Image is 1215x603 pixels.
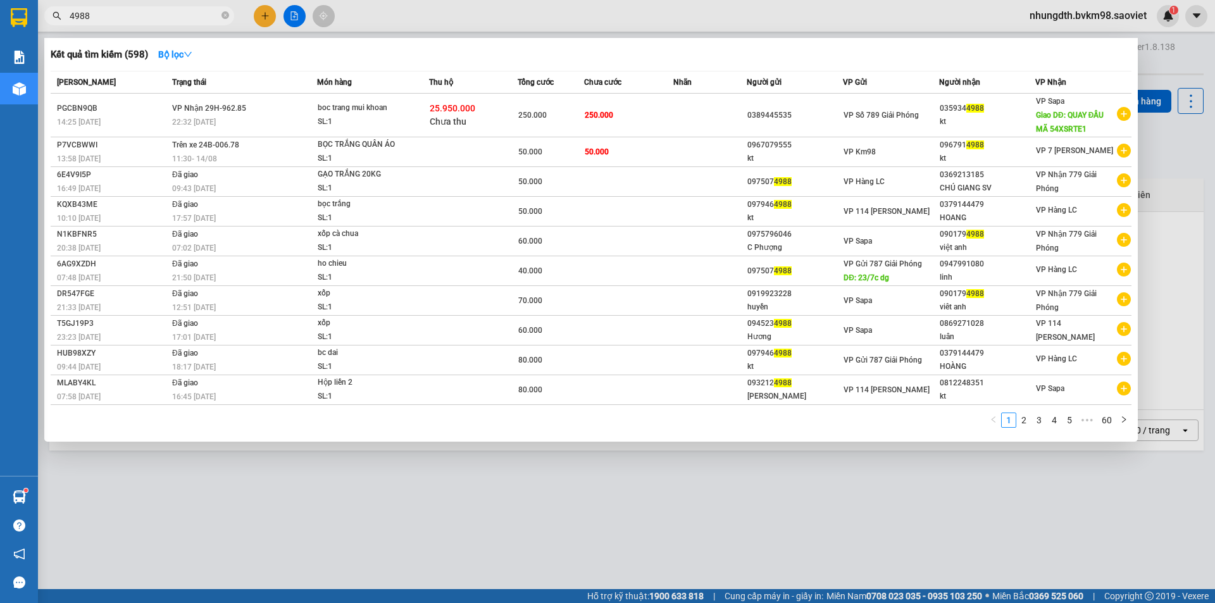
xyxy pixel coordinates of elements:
div: 097507 [747,264,842,278]
span: Đã giao [172,349,198,357]
div: Hộp liền 2 [318,376,413,390]
span: Món hàng [317,78,352,87]
span: 4988 [774,177,792,186]
b: Sao Việt [77,30,154,51]
span: 09:44 [DATE] [57,363,101,371]
div: 0947991080 [940,258,1035,271]
h3: Kết quả tìm kiếm ( 598 ) [51,48,148,61]
div: HOANG [940,211,1035,225]
span: VP Số 789 Giải Phóng [844,111,919,120]
li: 3 [1031,413,1047,428]
div: kt [747,211,842,225]
div: 094523 [747,317,842,330]
span: 23:23 [DATE] [57,333,101,342]
div: 096791 [940,139,1035,152]
span: right [1120,416,1128,423]
div: 0975796046 [747,228,842,241]
div: 0379144479 [940,198,1035,211]
div: SL: 1 [318,390,413,404]
div: 035934 [940,102,1035,115]
input: Tìm tên, số ĐT hoặc mã đơn [70,9,219,23]
div: 097946 [747,347,842,360]
span: 11:30 - 14/08 [172,154,217,163]
span: 07:02 [DATE] [172,244,216,252]
a: 5 [1062,413,1076,427]
span: VP Nhận 779 Giải Phóng [1036,230,1097,252]
div: 6E4V9I5P [57,168,168,182]
div: kt [747,360,842,373]
span: 22:32 [DATE] [172,118,216,127]
div: 0919923228 [747,287,842,301]
div: HOÀNG [940,360,1035,373]
div: 090179 [940,287,1035,301]
span: 07:58 [DATE] [57,392,101,401]
img: warehouse-icon [13,82,26,96]
a: 60 [1098,413,1116,427]
div: C Phượng [747,241,842,254]
span: plus-circle [1117,107,1131,121]
span: VP Km98 [844,147,876,156]
img: warehouse-icon [13,490,26,504]
div: Hương [747,330,842,344]
span: 18:17 [DATE] [172,363,216,371]
div: DR547FGE [57,287,168,301]
b: [DOMAIN_NAME] [169,10,306,31]
div: bọc trắng [318,197,413,211]
div: boc trang mui khoan [318,101,413,115]
span: notification [13,548,25,560]
span: Đã giao [172,289,198,298]
span: VP 114 [PERSON_NAME] [844,385,930,394]
span: VP Nhận 779 Giải Phóng [1036,170,1097,193]
span: 50.000 [585,147,609,156]
span: Chưa cước [584,78,621,87]
span: VP Nhận 779 Giải Phóng [1036,289,1097,312]
div: xốp [318,316,413,330]
div: 090179 [940,228,1035,241]
span: Tổng cước [518,78,554,87]
div: SL: 1 [318,330,413,344]
span: plus-circle [1117,322,1131,336]
span: Trạng thái [172,78,206,87]
span: Trên xe 24B-006.78 [172,140,239,149]
div: 097946 [747,198,842,211]
span: close-circle [221,11,229,19]
div: SL: 1 [318,271,413,285]
button: Bộ lọcdown [148,44,202,65]
span: 50.000 [518,177,542,186]
span: VP 7 [PERSON_NAME] [1036,146,1113,155]
div: kt [940,390,1035,403]
div: 6AG9XZDH [57,258,168,271]
span: plus-circle [1117,233,1131,247]
div: MLABY4KL [57,376,168,390]
div: SL: 1 [318,152,413,166]
span: VP 114 [PERSON_NAME] [844,207,930,216]
a: 4 [1047,413,1061,427]
span: 4988 [774,266,792,275]
span: 4988 [774,378,792,387]
span: plus-circle [1117,292,1131,306]
div: 093212 [747,376,842,390]
li: 5 [1062,413,1077,428]
span: 60.000 [518,237,542,246]
span: 70.000 [518,296,542,305]
span: VP Hàng LC [1036,206,1077,214]
li: 60 [1097,413,1116,428]
span: Đã giao [172,378,198,387]
img: logo.jpg [7,10,70,73]
span: VP Sapa [844,296,872,305]
div: xốp cà chua [318,227,413,241]
span: VP Sapa [844,237,872,246]
div: linh [940,271,1035,284]
span: VP Nhận [1035,78,1066,87]
span: VP Sapa [1036,384,1064,393]
div: xốp [318,287,413,301]
div: kt [747,152,842,165]
span: Đã giao [172,200,198,209]
div: viêt anh [940,301,1035,314]
span: left [990,416,997,423]
span: VP Gửi 787 Giải Phóng [844,356,922,364]
div: 0967079555 [747,139,842,152]
span: Người gửi [747,78,782,87]
span: 17:01 [DATE] [172,333,216,342]
span: plus-circle [1117,352,1131,366]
